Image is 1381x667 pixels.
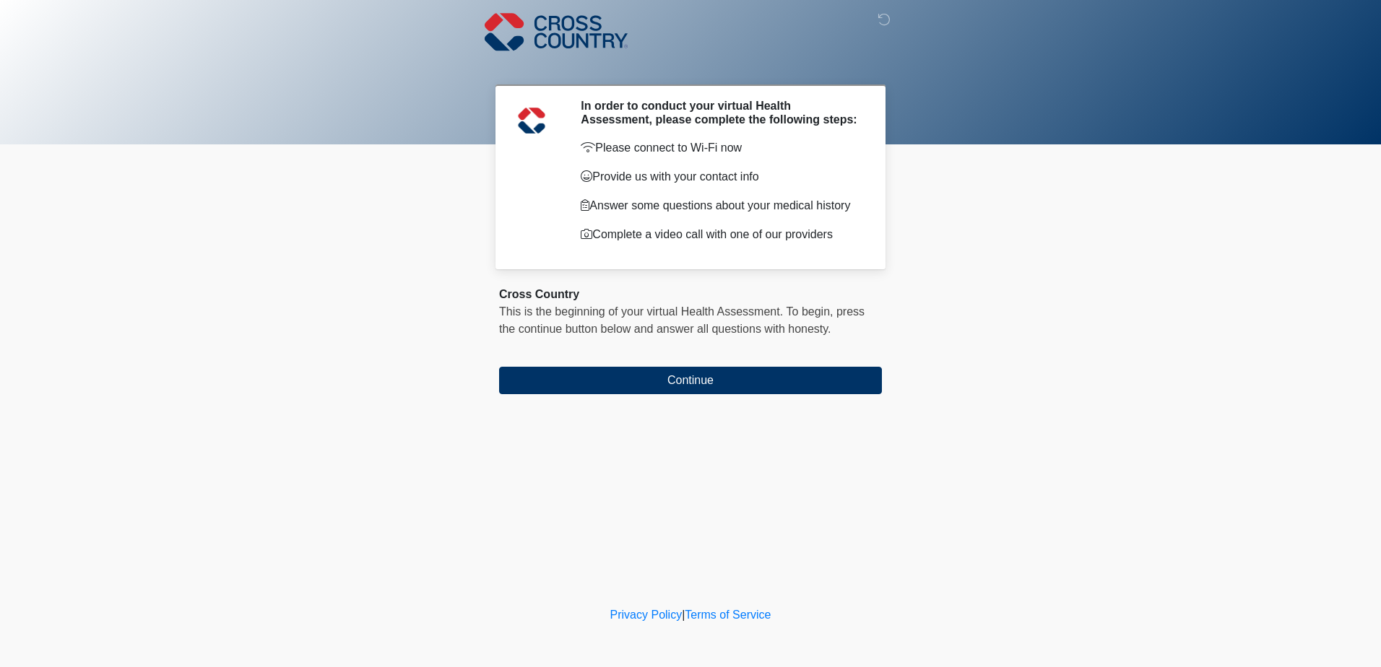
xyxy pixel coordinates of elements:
[499,286,882,303] div: Cross Country
[488,52,893,79] h1: ‎ ‎ ‎
[581,226,860,243] p: Complete a video call with one of our providers
[787,305,836,318] span: To begin,
[685,609,771,621] a: Terms of Service
[581,139,860,157] p: Please connect to Wi-Fi now
[581,168,860,186] p: Provide us with your contact info
[485,11,628,53] img: Cross Country Logo
[581,197,860,214] p: Answer some questions about your medical history
[581,99,860,126] h2: In order to conduct your virtual Health Assessment, please complete the following steps:
[499,305,783,318] span: This is the beginning of your virtual Health Assessment.
[682,609,685,621] a: |
[499,367,882,394] button: Continue
[610,609,683,621] a: Privacy Policy
[510,99,553,142] img: Agent Avatar
[499,305,865,335] span: press the continue button below and answer all questions with honesty.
